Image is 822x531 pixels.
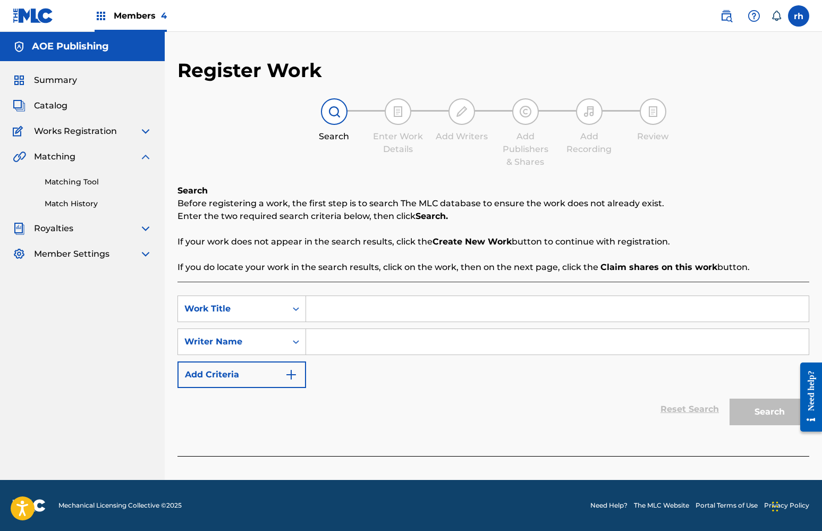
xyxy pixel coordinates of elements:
img: logo [13,499,46,512]
p: Before registering a work, the first step is to search The MLC database to ensure the work does n... [177,197,809,210]
img: expand [139,222,152,235]
img: Accounts [13,40,26,53]
img: MLC Logo [13,8,54,23]
img: Summary [13,74,26,87]
div: Review [626,130,680,143]
img: help [748,10,760,22]
img: Top Rightsholders [95,10,107,22]
div: Drag [772,491,778,522]
img: 9d2ae6d4665cec9f34b9.svg [285,368,298,381]
span: Matching [34,150,75,163]
span: 4 [161,11,167,21]
h5: AOE Publishing [32,40,109,53]
a: The MLC Website [634,501,689,510]
div: Add Recording [563,130,616,156]
img: step indicator icon for Add Writers [455,105,468,118]
img: expand [139,125,152,138]
img: step indicator icon for Add Publishers & Shares [519,105,532,118]
img: expand [139,248,152,260]
a: Need Help? [590,501,628,510]
a: CatalogCatalog [13,99,67,112]
a: Portal Terms of Use [696,501,758,510]
img: Royalties [13,222,26,235]
img: expand [139,150,152,163]
p: If your work does not appear in the search results, click the button to continue with registration. [177,235,809,248]
div: Work Title [184,302,280,315]
img: Works Registration [13,125,27,138]
a: Public Search [716,5,737,27]
button: Add Criteria [177,361,306,388]
div: Writer Name [184,335,280,348]
span: Members [114,10,167,22]
div: Add Publishers & Shares [499,130,552,168]
iframe: Resource Center [792,352,822,443]
div: Help [743,5,765,27]
img: search [720,10,733,22]
span: Summary [34,74,77,87]
strong: Create New Work [433,237,512,247]
img: step indicator icon for Add Recording [583,105,596,118]
b: Search [177,186,208,196]
span: Works Registration [34,125,117,138]
a: Privacy Policy [764,501,809,510]
p: If you do locate your work in the search results, click on the work, then on the next page, click... [177,261,809,274]
strong: Claim shares on this work [600,262,717,272]
form: Search Form [177,296,809,431]
a: Matching Tool [45,176,152,188]
div: Search [308,130,361,143]
img: step indicator icon for Search [328,105,341,118]
span: Catalog [34,99,67,112]
span: Member Settings [34,248,109,260]
span: Mechanical Licensing Collective © 2025 [58,501,182,510]
a: Match History [45,198,152,209]
span: Royalties [34,222,73,235]
img: Matching [13,150,26,163]
div: Enter Work Details [371,130,425,156]
img: Catalog [13,99,26,112]
div: User Menu [788,5,809,27]
img: step indicator icon for Review [647,105,659,118]
a: SummarySummary [13,74,77,87]
iframe: Chat Widget [769,480,822,531]
img: step indicator icon for Enter Work Details [392,105,404,118]
div: Notifications [771,11,782,21]
img: Member Settings [13,248,26,260]
h2: Register Work [177,58,322,82]
div: Add Writers [435,130,488,143]
strong: Search. [416,211,448,221]
p: Enter the two required search criteria below, then click [177,210,809,223]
